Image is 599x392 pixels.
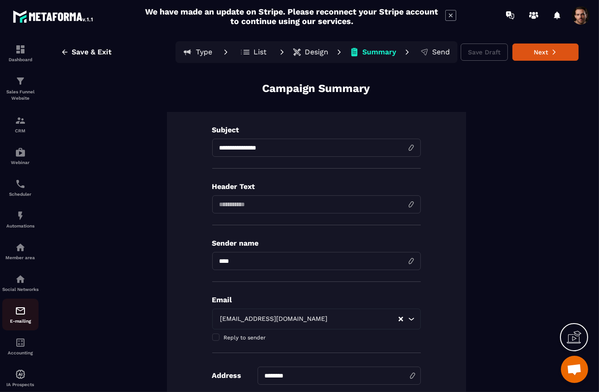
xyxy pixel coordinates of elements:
p: Campaign Summary [263,81,370,96]
p: Summary [363,48,397,57]
div: Open chat [561,356,588,383]
a: schedulerschedulerScheduler [2,172,39,203]
p: Member area [2,255,39,260]
p: List [254,48,267,57]
p: Sender name [212,239,421,247]
a: formationformationCRM [2,108,39,140]
p: Scheduler [2,192,39,197]
img: automations [15,147,26,158]
img: logo [13,8,94,24]
a: formationformationSales Funnel Website [2,69,39,108]
a: social-networksocial-networkSocial Networks [2,267,39,299]
span: [EMAIL_ADDRESS][DOMAIN_NAME] [218,314,330,324]
p: Subject [212,126,421,134]
button: Next [512,44,579,61]
p: Accounting [2,350,39,355]
img: accountant [15,337,26,348]
p: Type [196,48,212,57]
img: email [15,305,26,316]
p: Dashboard [2,57,39,62]
h2: We have made an update on Stripe. Please reconnect your Stripe account to continue using our serv... [143,7,441,26]
button: Design [290,43,331,61]
button: Send [415,43,456,61]
img: formation [15,44,26,55]
p: Sales Funnel Website [2,89,39,102]
input: Search for option [330,314,398,324]
img: formation [15,76,26,87]
p: E-mailing [2,319,39,324]
p: Send [432,48,450,57]
p: Automations [2,223,39,228]
p: IA Prospects [2,382,39,387]
a: emailemailE-mailing [2,299,39,330]
button: List [234,43,274,61]
p: Address [212,371,242,380]
button: Save & Exit [54,44,118,60]
a: formationformationDashboard [2,37,39,69]
button: Type [177,43,218,61]
img: social-network [15,274,26,285]
a: accountantaccountantAccounting [2,330,39,362]
a: automationsautomationsWebinar [2,140,39,172]
img: automations [15,210,26,221]
button: Clear Selected [399,316,403,323]
img: automations [15,242,26,253]
p: Header Text [212,182,421,191]
p: Webinar [2,160,39,165]
img: automations [15,369,26,380]
p: Design [305,48,329,57]
p: CRM [2,128,39,133]
a: automationsautomationsAutomations [2,203,39,235]
span: Reply to sender [224,334,266,341]
div: Search for option [212,309,421,329]
span: Save & Exit [72,48,112,57]
a: automationsautomationsMember area [2,235,39,267]
img: scheduler [15,179,26,189]
img: formation [15,115,26,126]
button: Summary [347,43,399,61]
p: Social Networks [2,287,39,292]
p: Email [212,295,421,304]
